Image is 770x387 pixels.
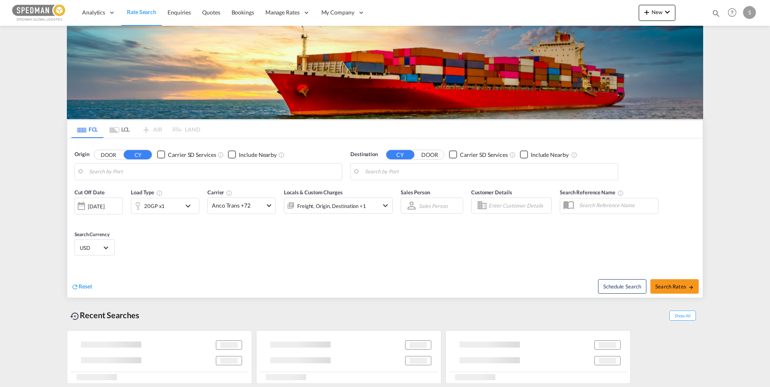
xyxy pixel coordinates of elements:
md-icon: icon-plus 400-fg [642,7,652,17]
md-icon: icon-arrow-right [688,284,694,290]
md-icon: icon-backup-restore [70,311,80,321]
md-select: Sales Person [418,200,449,212]
md-tab-item: LCL [103,120,136,138]
input: Search Reference Name [575,199,658,211]
div: icon-refreshReset [71,282,92,291]
input: Search by Port [365,166,614,178]
span: Origin [75,150,89,159]
span: New [642,9,672,15]
button: CY [386,150,414,159]
md-select: Select Currency: $ USDUnited States Dollar [79,242,110,253]
md-pagination-wrapper: Use the left and right arrow keys to navigate between tabs [71,120,200,138]
md-icon: icon-chevron-down [381,201,390,210]
span: Locals & Custom Charges [284,189,343,196]
md-icon: icon-chevron-down [662,7,672,17]
span: Destination [350,150,378,159]
img: c12ca350ff1b11efb6b291369744d907.png [12,4,66,22]
span: Quotes [202,9,220,16]
div: Carrier SD Services [460,151,508,159]
span: Analytics [82,8,105,16]
md-datepicker: Select [75,214,81,224]
md-icon: icon-refresh [71,283,79,290]
div: icon-magnify [712,9,720,21]
input: Search by Port [89,166,338,178]
span: Carrier [207,189,232,196]
md-icon: Unchecked: Search for CY (Container Yard) services for all selected carriers.Checked : Search for... [509,152,516,158]
button: DOOR [94,150,122,159]
span: My Company [321,8,354,16]
button: Search Ratesicon-arrow-right [650,279,699,294]
input: Enter Customer Details [488,200,549,212]
button: CY [124,150,152,159]
span: Anco Trans +72 [212,202,264,210]
button: icon-plus 400-fgNewicon-chevron-down [639,5,675,21]
span: Enquiries [168,9,191,16]
div: Include Nearby [531,151,569,159]
div: Freight Origin Destination Factory Stuffing [297,200,366,212]
span: Search Rates [655,283,694,290]
md-checkbox: Checkbox No Ink [228,150,277,159]
md-checkbox: Checkbox No Ink [157,150,216,159]
span: Search Currency [75,231,110,237]
md-icon: Unchecked: Search for CY (Container Yard) services for all selected carriers.Checked : Search for... [217,152,224,158]
div: Recent Searches [67,306,143,324]
md-checkbox: Checkbox No Ink [520,150,569,159]
md-icon: The selected Trucker/Carrierwill be displayed in the rate results If the rates are from another f... [226,190,232,196]
div: [DATE] [75,198,123,214]
span: Rate Search [127,8,156,15]
div: Carrier SD Services [168,151,216,159]
div: S [743,6,756,19]
button: DOOR [416,150,444,159]
md-checkbox: Checkbox No Ink [449,150,508,159]
span: Customer Details [471,189,512,196]
div: Freight Origin Destination Factory Stuffingicon-chevron-down [284,198,393,214]
div: 20GP x1 [144,200,165,212]
span: Sales Person [401,189,430,196]
span: USD [80,244,102,251]
md-tab-item: FCL [71,120,103,138]
span: Help [725,6,739,19]
span: Reset [79,283,92,290]
div: [DATE] [88,203,104,210]
span: Bookings [232,9,254,16]
md-icon: Unchecked: Ignores neighbouring ports when fetching rates.Checked : Includes neighbouring ports w... [571,152,577,158]
span: Load Type [131,189,163,196]
div: 20GP x1icon-chevron-down [131,198,199,214]
span: Search Reference Name [560,189,624,196]
div: Include Nearby [239,151,277,159]
div: Origin DOOR CY Checkbox No InkUnchecked: Search for CY (Container Yard) services for all selected... [67,138,703,298]
md-icon: icon-chevron-down [183,201,197,211]
span: Manage Rates [265,8,300,16]
img: LCL+%26+FCL+BACKGROUND.png [67,26,703,119]
span: Cut Off Date [75,189,105,196]
md-icon: Your search will be saved by the below given name [617,190,624,196]
md-icon: icon-magnify [712,9,720,18]
button: Note: By default Schedule search will only considerorigin ports, destination ports and cut off da... [598,279,646,294]
md-icon: icon-information-outline [156,190,163,196]
div: Help [725,6,743,20]
span: Show All [669,311,696,321]
md-icon: Unchecked: Ignores neighbouring ports when fetching rates.Checked : Includes neighbouring ports w... [278,152,285,158]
